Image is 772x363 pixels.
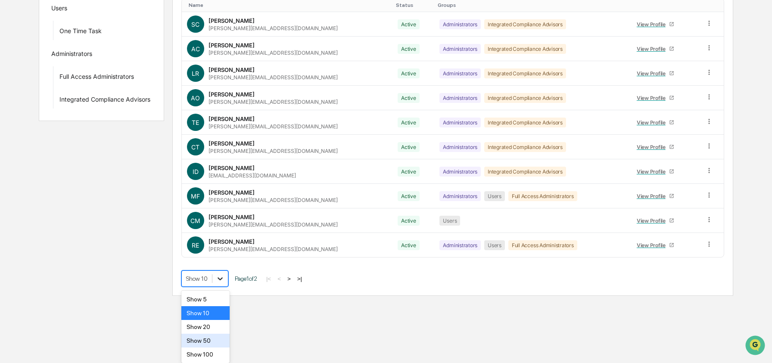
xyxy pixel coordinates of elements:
span: AO [191,94,200,102]
span: AC [191,45,200,53]
div: Administrators [439,93,481,103]
div: Integrated Compliance Advisors [484,19,566,29]
div: [PERSON_NAME][EMAIL_ADDRESS][DOMAIN_NAME] [209,221,338,228]
a: View Profile [633,214,678,227]
div: Administrators [51,50,92,60]
a: 🗄️Attestations [59,105,110,121]
div: [PERSON_NAME] [209,17,255,24]
a: View Profile [633,18,678,31]
div: 🔎 [9,126,16,133]
div: Active [398,19,420,29]
div: Users [484,240,505,250]
div: [PERSON_NAME][EMAIL_ADDRESS][DOMAIN_NAME] [209,246,338,252]
a: Powered byPylon [61,146,104,152]
div: Integrated Compliance Advisors [59,96,150,106]
div: Show 5 [181,292,230,306]
div: Full Access Administrators [508,240,577,250]
div: Active [398,240,420,250]
span: ID [193,168,199,175]
div: [PERSON_NAME][EMAIL_ADDRESS][DOMAIN_NAME] [209,25,338,31]
div: View Profile [637,95,669,101]
div: View Profile [637,21,669,28]
div: View Profile [637,193,669,199]
button: |< [264,275,274,282]
span: Attestations [71,109,107,117]
div: Show 10 [181,306,230,320]
div: Administrators [439,167,481,177]
div: Toggle SortBy [396,2,431,8]
a: 🖐️Preclearance [5,105,59,121]
div: Toggle SortBy [189,2,389,8]
div: Users [439,216,460,226]
span: Pylon [86,146,104,152]
div: Start new chat [29,66,141,74]
div: [PERSON_NAME] [209,91,255,98]
a: View Profile [633,165,678,178]
div: Integrated Compliance Advisors [484,118,566,127]
div: Active [398,68,420,78]
button: Start new chat [146,68,157,79]
div: Active [398,167,420,177]
span: LR [192,70,199,77]
div: [PERSON_NAME] [209,140,255,147]
div: [PERSON_NAME] [209,115,255,122]
div: Integrated Compliance Advisors [484,167,566,177]
div: Toggle SortBy [438,2,624,8]
a: View Profile [633,239,678,252]
div: View Profile [637,144,669,150]
span: CT [191,143,199,151]
a: View Profile [633,140,678,154]
iframe: Open customer support [744,335,768,358]
div: [PERSON_NAME] [209,42,255,49]
div: View Profile [637,46,669,52]
a: 🔎Data Lookup [5,121,58,137]
a: View Profile [633,67,678,80]
span: MF [191,192,200,200]
div: [PERSON_NAME] [209,164,255,171]
a: View Profile [633,116,678,129]
div: View Profile [637,70,669,77]
div: Toggle SortBy [707,2,721,8]
div: [EMAIL_ADDRESS][DOMAIN_NAME] [209,172,296,179]
div: Active [398,216,420,226]
button: < [275,275,283,282]
a: View Profile [633,91,678,105]
div: View Profile [637,168,669,175]
div: [PERSON_NAME][EMAIL_ADDRESS][DOMAIN_NAME] [209,74,338,81]
span: Data Lookup [17,125,54,133]
div: Users [51,4,67,15]
div: [PERSON_NAME][EMAIL_ADDRESS][DOMAIN_NAME] [209,50,338,56]
div: 🗄️ [62,109,69,116]
div: Active [398,93,420,103]
span: TE [192,119,199,126]
img: 1746055101610-c473b297-6a78-478c-a979-82029cc54cd1 [9,66,24,81]
div: 🖐️ [9,109,16,116]
div: Active [398,142,420,152]
span: RE [192,242,199,249]
div: Toggle SortBy [631,2,696,8]
span: CM [190,217,200,224]
a: View Profile [633,189,678,203]
div: [PERSON_NAME] [209,214,255,220]
div: Integrated Compliance Advisors [484,68,566,78]
div: Active [398,191,420,201]
div: [PERSON_NAME][EMAIL_ADDRESS][DOMAIN_NAME] [209,123,338,130]
span: SC [191,21,199,28]
div: View Profile [637,242,669,248]
button: > [285,275,293,282]
div: Administrators [439,44,481,54]
div: Show 20 [181,320,230,334]
div: Full Access Administrators [59,73,134,83]
div: Active [398,118,420,127]
div: Show 100 [181,347,230,361]
div: Administrators [439,118,481,127]
div: Administrators [439,68,481,78]
div: [PERSON_NAME] [209,238,255,245]
div: Active [398,44,420,54]
div: Integrated Compliance Advisors [484,93,566,103]
div: [PERSON_NAME][EMAIL_ADDRESS][DOMAIN_NAME] [209,99,338,105]
div: Show 50 [181,334,230,347]
div: We're available if you need us! [29,74,109,81]
span: Page 1 of 2 [235,275,257,282]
